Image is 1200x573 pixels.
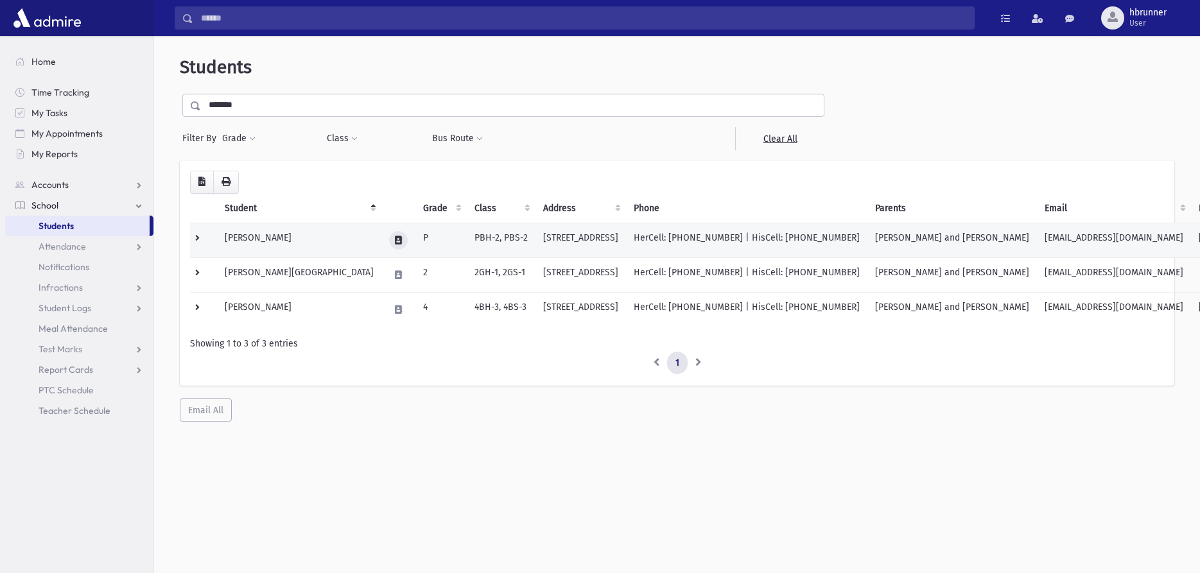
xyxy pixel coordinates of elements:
td: [STREET_ADDRESS] [535,223,626,257]
a: My Tasks [5,103,153,123]
td: [EMAIL_ADDRESS][DOMAIN_NAME] [1037,257,1191,292]
th: Grade: activate to sort column ascending [415,194,467,223]
a: Student Logs [5,298,153,318]
td: [STREET_ADDRESS] [535,292,626,327]
a: Infractions [5,277,153,298]
span: Time Tracking [31,87,89,98]
td: 4BH-3, 4BS-3 [467,292,535,327]
th: Parents [867,194,1037,223]
span: Teacher Schedule [39,405,110,416]
a: Meal Attendance [5,318,153,339]
a: Home [5,51,153,72]
td: [EMAIL_ADDRESS][DOMAIN_NAME] [1037,292,1191,327]
span: Home [31,56,56,67]
td: [PERSON_NAME] [217,292,381,327]
div: Showing 1 to 3 of 3 entries [190,337,1164,350]
td: [PERSON_NAME] and [PERSON_NAME] [867,257,1037,292]
td: [EMAIL_ADDRESS][DOMAIN_NAME] [1037,223,1191,257]
th: Phone [626,194,867,223]
a: Test Marks [5,339,153,359]
a: Notifications [5,257,153,277]
span: Student Logs [39,302,91,314]
a: PTC Schedule [5,380,153,400]
span: My Appointments [31,128,103,139]
button: Bus Route [431,127,483,150]
th: Email: activate to sort column ascending [1037,194,1191,223]
td: 4 [415,292,467,327]
button: CSV [190,171,214,194]
span: My Reports [31,148,78,160]
a: School [5,195,153,216]
span: Notifications [39,261,89,273]
button: Email All [180,398,232,422]
a: Accounts [5,175,153,195]
a: Students [5,216,150,236]
th: Student: activate to sort column descending [217,194,381,223]
a: Report Cards [5,359,153,380]
td: HerCell: [PHONE_NUMBER] | HisCell: [PHONE_NUMBER] [626,292,867,327]
td: 2GH-1, 2GS-1 [467,257,535,292]
td: P [415,223,467,257]
button: Print [213,171,239,194]
span: Accounts [31,179,69,191]
td: PBH-2, PBS-2 [467,223,535,257]
span: Meal Attendance [39,323,108,334]
img: AdmirePro [10,5,84,31]
a: Teacher Schedule [5,400,153,421]
td: HerCell: [PHONE_NUMBER] | HisCell: [PHONE_NUMBER] [626,257,867,292]
a: My Reports [5,144,153,164]
a: Attendance [5,236,153,257]
span: Students [39,220,74,232]
span: Filter By [182,132,222,145]
td: [PERSON_NAME][GEOGRAPHIC_DATA] [217,257,381,292]
a: Time Tracking [5,82,153,103]
td: [STREET_ADDRESS] [535,257,626,292]
a: 1 [667,352,688,375]
span: School [31,200,58,211]
input: Search [193,6,974,30]
span: PTC Schedule [39,384,94,396]
span: Students [180,56,252,78]
span: Test Marks [39,343,82,355]
a: My Appointments [5,123,153,144]
td: [PERSON_NAME] and [PERSON_NAME] [867,292,1037,327]
span: Infractions [39,282,83,293]
span: My Tasks [31,107,67,119]
td: [PERSON_NAME] and [PERSON_NAME] [867,223,1037,257]
span: Attendance [39,241,86,252]
a: Clear All [735,127,824,150]
td: HerCell: [PHONE_NUMBER] | HisCell: [PHONE_NUMBER] [626,223,867,257]
span: User [1129,18,1167,28]
th: Class: activate to sort column ascending [467,194,535,223]
td: [PERSON_NAME] [217,223,381,257]
button: Class [326,127,358,150]
th: Address: activate to sort column ascending [535,194,626,223]
td: 2 [415,257,467,292]
span: hbrunner [1129,8,1167,18]
button: Grade [222,127,256,150]
span: Report Cards [39,364,93,375]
